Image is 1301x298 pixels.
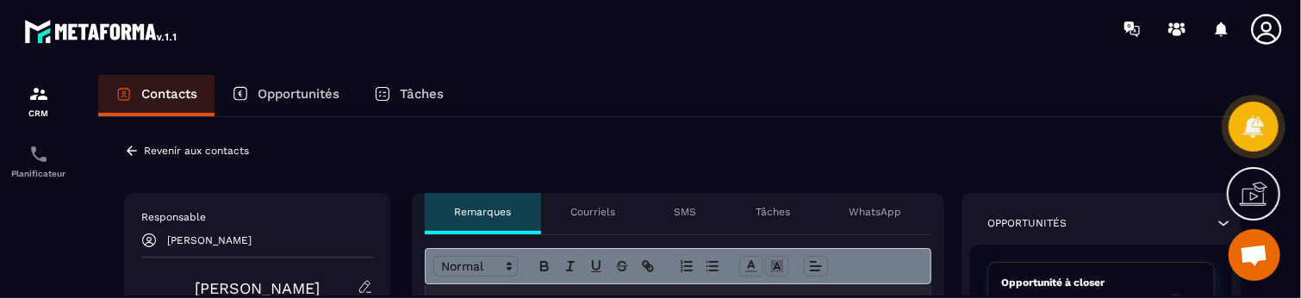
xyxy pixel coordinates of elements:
[141,86,197,102] p: Contacts
[28,84,49,104] img: formation
[1001,276,1201,289] p: Opportunité à closer
[674,205,696,219] p: SMS
[98,75,215,116] a: Contacts
[400,86,444,102] p: Tâches
[141,210,373,224] p: Responsable
[454,205,511,219] p: Remarques
[357,75,461,116] a: Tâches
[4,71,73,131] a: formationformationCRM
[24,16,179,47] img: logo
[1229,229,1280,281] a: Ouvrir le chat
[215,75,357,116] a: Opportunités
[4,109,73,118] p: CRM
[195,279,320,297] a: [PERSON_NAME]
[850,205,902,219] p: WhatsApp
[258,86,339,102] p: Opportunités
[987,216,1067,230] p: Opportunités
[4,131,73,191] a: schedulerschedulerPlanificateur
[570,205,615,219] p: Courriels
[167,234,252,246] p: [PERSON_NAME]
[144,145,249,157] p: Revenir aux contacts
[4,169,73,178] p: Planificateur
[28,144,49,165] img: scheduler
[756,205,790,219] p: Tâches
